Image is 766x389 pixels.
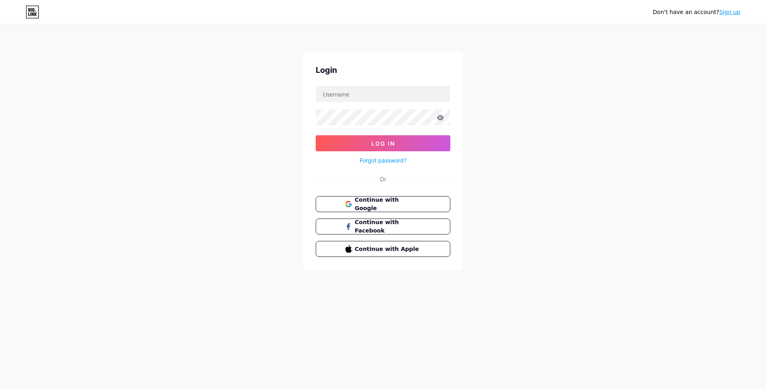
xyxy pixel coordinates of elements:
span: Continue with Google [355,196,421,213]
span: Continue with Facebook [355,218,421,235]
button: Continue with Facebook [316,219,450,235]
button: Log In [316,135,450,151]
a: Sign up [719,9,740,15]
a: Forgot password? [360,156,407,164]
div: Login [316,64,450,76]
input: Username [316,86,450,102]
div: Or [380,175,386,183]
button: Continue with Google [316,196,450,212]
button: Continue with Apple [316,241,450,257]
span: Continue with Apple [355,245,421,253]
div: Don't have an account? [653,8,740,16]
span: Log In [371,140,395,147]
